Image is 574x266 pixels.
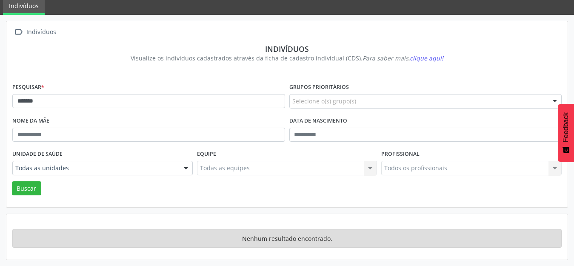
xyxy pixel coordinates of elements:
[12,148,63,161] label: Unidade de saúde
[562,112,570,142] span: Feedback
[289,81,349,94] label: Grupos prioritários
[15,164,175,172] span: Todas as unidades
[12,26,57,38] a:  Indivíduos
[12,114,49,128] label: Nome da mãe
[381,148,420,161] label: Profissional
[12,181,41,196] button: Buscar
[410,54,443,62] span: clique aqui!
[558,104,574,162] button: Feedback - Mostrar pesquisa
[12,229,562,248] div: Nenhum resultado encontrado.
[12,26,25,38] i: 
[18,44,556,54] div: Indivíduos
[25,26,57,38] div: Indivíduos
[18,54,556,63] div: Visualize os indivíduos cadastrados através da ficha de cadastro individual (CDS).
[292,97,356,106] span: Selecione o(s) grupo(s)
[12,81,44,94] label: Pesquisar
[197,148,216,161] label: Equipe
[289,114,347,128] label: Data de nascimento
[363,54,443,62] i: Para saber mais,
